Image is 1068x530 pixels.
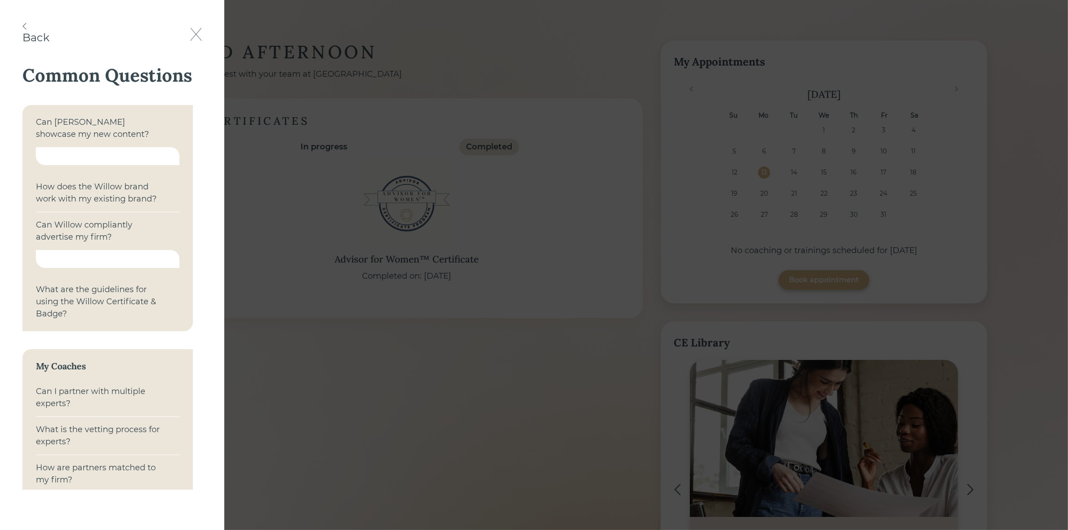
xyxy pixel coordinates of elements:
[36,424,163,448] div: What is the vetting process for experts?
[36,116,163,140] div: Can [PERSON_NAME] showcase my new content?
[190,28,202,41] img: X
[36,219,163,243] div: Can Willow compliantly advertise my firm?
[36,181,163,205] div: How does the Willow brand work with my existing brand?
[22,64,202,87] div: Common Questions
[36,385,163,410] div: Can I partner with multiple experts?
[36,284,163,320] div: What are the guidelines for using the Willow Certificate & Badge?
[27,354,188,379] div: My Coaches
[22,23,26,30] img: <
[22,23,49,46] div: Back
[36,462,163,486] div: How are partners matched to my firm?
